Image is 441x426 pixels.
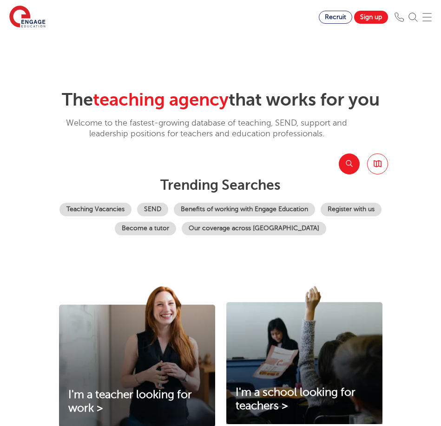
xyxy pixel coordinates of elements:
[115,222,176,235] a: Become a tutor
[319,11,352,24] a: Recruit
[422,13,432,22] img: Mobile Menu
[53,118,360,140] p: Welcome to the fastest-growing database of teaching, SEND, support and leadership positions for t...
[53,89,388,111] h2: The that works for you
[137,203,168,216] a: SEND
[59,203,132,216] a: Teaching Vacancies
[53,177,388,193] p: Trending searches
[325,13,346,20] span: Recruit
[321,203,382,216] a: Register with us
[59,388,215,415] a: I'm a teacher looking for work >
[182,222,326,235] a: Our coverage across [GEOGRAPHIC_DATA]
[226,286,382,425] img: I'm a school looking for teachers
[174,203,315,216] a: Benefits of working with Engage Education
[68,388,192,414] span: I'm a teacher looking for work >
[408,13,418,22] img: Search
[354,11,388,24] a: Sign up
[339,153,360,174] button: Search
[226,386,382,413] a: I'm a school looking for teachers >
[93,90,229,110] span: teaching agency
[236,386,355,412] span: I'm a school looking for teachers >
[395,13,404,22] img: Phone
[9,6,46,29] img: Engage Education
